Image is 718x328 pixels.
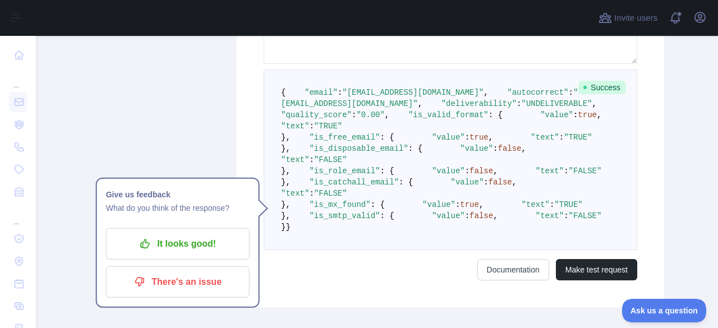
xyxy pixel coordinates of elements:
[569,167,602,175] span: "FALSE"
[281,88,286,97] span: {
[281,155,309,164] span: "text"
[536,167,564,175] span: "text"
[477,259,549,280] a: Documentation
[106,266,250,298] button: There's an issue
[380,211,394,220] span: : {
[597,110,601,119] span: ,
[106,188,250,201] h1: Give us feedback
[314,155,347,164] span: "FALSE"
[399,178,413,187] span: : {
[281,211,291,220] span: },
[281,200,291,209] span: },
[338,88,342,97] span: :
[281,144,291,153] span: },
[554,200,582,209] span: "TRUE"
[493,211,498,220] span: ,
[578,81,626,94] span: Success
[385,110,389,119] span: ,
[380,167,394,175] span: : {
[536,211,564,220] span: "text"
[309,155,314,164] span: :
[564,133,592,142] span: "TRUE"
[556,259,637,280] button: Make test request
[422,200,455,209] span: "value"
[550,200,554,209] span: :
[470,211,493,220] span: false
[314,122,342,131] span: "TRUE"
[418,99,422,108] span: ,
[309,122,314,131] span: :
[498,144,522,153] span: false
[281,167,291,175] span: },
[531,133,559,142] span: "text"
[309,178,399,187] span: "is_catchall_email"
[493,144,498,153] span: :
[342,88,484,97] span: "[EMAIL_ADDRESS][DOMAIN_NAME]"
[484,178,488,187] span: :
[512,178,517,187] span: ,
[470,167,493,175] span: false
[569,88,573,97] span: :
[356,110,384,119] span: "0.00"
[281,133,291,142] span: },
[305,88,338,97] span: "email"
[470,133,489,142] span: true
[451,178,484,187] span: "value"
[559,133,564,142] span: :
[489,110,503,119] span: : {
[614,12,657,25] span: Invite users
[596,9,660,27] button: Invite users
[309,144,408,153] span: "is_disposable_email"
[106,228,250,260] button: It looks good!
[408,144,422,153] span: : {
[309,189,314,198] span: :
[622,299,707,322] iframe: Toggle Customer Support
[540,110,573,119] span: "value"
[371,200,385,209] span: : {
[569,211,602,220] span: "FALSE"
[517,99,521,108] span: :
[460,200,479,209] span: true
[432,211,465,220] span: "value"
[286,223,290,232] span: }
[309,167,380,175] span: "is_role_email"
[380,133,394,142] span: : {
[106,201,250,215] p: What do you think of the response?
[484,88,488,97] span: ,
[432,167,465,175] span: "value"
[465,211,470,220] span: :
[314,189,347,198] span: "FALSE"
[460,144,493,153] span: "value"
[281,110,352,119] span: "quality_score"
[522,200,550,209] span: "text"
[522,144,526,153] span: ,
[441,99,517,108] span: "deliverability"
[309,133,380,142] span: "is_free_email"
[489,133,493,142] span: ,
[573,110,578,119] span: :
[521,99,592,108] span: "UNDELIVERABLE"
[489,178,512,187] span: false
[9,67,27,90] div: ...
[114,272,241,292] p: There's an issue
[564,167,568,175] span: :
[493,167,498,175] span: ,
[281,178,291,187] span: },
[281,223,286,232] span: }
[564,211,568,220] span: :
[281,189,309,198] span: "text"
[114,234,241,253] p: It looks good!
[479,200,484,209] span: ,
[507,88,568,97] span: "autocorrect"
[352,110,356,119] span: :
[408,110,489,119] span: "is_valid_format"
[432,133,465,142] span: "value"
[9,204,27,227] div: ...
[465,133,470,142] span: :
[455,200,460,209] span: :
[592,99,597,108] span: ,
[465,167,470,175] span: :
[281,122,309,131] span: "text"
[309,200,370,209] span: "is_mx_found"
[578,110,597,119] span: true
